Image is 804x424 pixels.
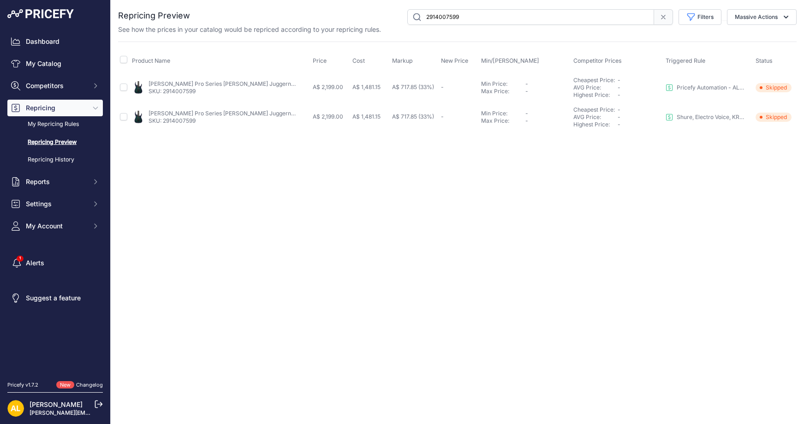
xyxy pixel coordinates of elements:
[392,84,434,90] span: A$ 717.85 (33%)
[352,113,381,120] span: A$ 1,481.15
[481,117,525,125] div: Max Price:
[132,57,170,64] span: Product Name
[525,88,528,95] span: -
[26,177,86,186] span: Reports
[756,83,792,92] span: Skipped
[26,199,86,209] span: Settings
[481,88,525,95] div: Max Price:
[525,110,528,117] span: -
[7,78,103,94] button: Competitors
[149,88,196,95] a: SKU: 2914007599
[7,33,103,50] a: Dashboard
[7,134,103,150] a: Repricing Preview
[618,77,620,84] span: -
[573,106,615,113] a: Cheapest Price:
[118,25,381,34] p: See how the prices in your catalog would be repriced according to your repricing rules.
[727,9,797,25] button: Massive Actions
[149,80,443,87] a: [PERSON_NAME] Pro Series [PERSON_NAME] Juggernaut HT7P Electric Guitar Ebony Fingerboard Chlorine...
[441,84,444,90] span: -
[118,9,190,22] h2: Repricing Preview
[313,57,327,64] span: Price
[618,91,620,98] span: -
[677,113,746,121] p: Shure, Electro Voice, KRK, Pioneer DJ
[26,103,86,113] span: Repricing
[481,80,525,88] div: Min Price:
[7,100,103,116] button: Repricing
[352,84,381,90] span: A$ 1,481.15
[481,57,539,64] span: Min/[PERSON_NAME]
[756,57,773,64] span: Status
[666,57,705,64] span: Triggered Rule
[352,57,365,64] span: Cost
[481,110,525,117] div: Min Price:
[618,113,620,120] span: -
[407,9,654,25] input: Search
[7,218,103,234] button: My Account
[7,173,103,190] button: Reports
[573,84,618,91] div: AVG Price:
[30,409,172,416] a: [PERSON_NAME][EMAIL_ADDRESS][DOMAIN_NAME]
[441,113,444,120] span: -
[26,81,86,90] span: Competitors
[441,57,468,64] span: New Price
[7,33,103,370] nav: Sidebar
[56,381,74,389] span: New
[618,84,620,91] span: -
[666,84,746,91] a: Pricefy Automation - ALL BRANDS (Filtered By Tags) - [DATE]
[313,84,343,90] span: A$ 2,199.00
[677,84,746,91] p: Pricefy Automation - ALL BRANDS (Filtered By Tags) - [DATE]
[26,221,86,231] span: My Account
[7,9,74,18] img: Pricefy Logo
[7,196,103,212] button: Settings
[679,9,721,25] button: Filters
[573,77,615,84] a: Cheapest Price:
[756,113,792,122] span: Skipped
[7,290,103,306] a: Suggest a feature
[573,121,610,128] a: Highest Price:
[573,57,622,64] span: Competitor Prices
[618,121,620,128] span: -
[7,255,103,271] a: Alerts
[573,91,610,98] a: Highest Price:
[392,57,413,64] span: Markup
[7,152,103,168] a: Repricing History
[573,113,618,121] div: AVG Price:
[7,55,103,72] a: My Catalog
[525,117,528,124] span: -
[666,113,746,121] a: Shure, Electro Voice, KRK, Pioneer DJ
[149,117,196,124] a: SKU: 2914007599
[7,381,38,389] div: Pricefy v1.7.2
[76,382,103,388] a: Changelog
[313,113,343,120] span: A$ 2,199.00
[7,116,103,132] a: My Repricing Rules
[525,80,528,87] span: -
[392,113,434,120] span: A$ 717.85 (33%)
[618,106,620,113] span: -
[30,400,83,408] a: [PERSON_NAME]
[149,110,443,117] a: [PERSON_NAME] Pro Series [PERSON_NAME] Juggernaut HT7P Electric Guitar Ebony Fingerboard Chlorine...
